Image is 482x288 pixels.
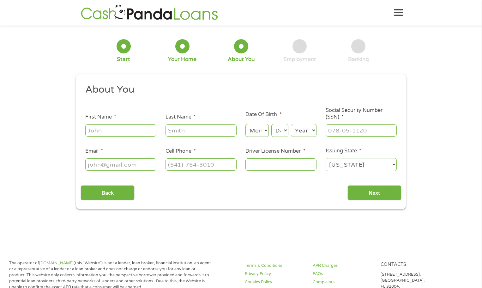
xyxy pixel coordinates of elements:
a: Cookies Policy [245,279,305,285]
div: Employment [283,56,316,63]
h2: About You [85,83,392,96]
label: Last Name [166,114,196,120]
a: APR Charges [313,263,373,269]
div: Your Home [168,56,196,63]
label: Issuing State [326,148,361,154]
input: John [85,124,156,136]
h4: Contacts [381,262,441,268]
div: Banking [348,56,369,63]
div: Start [117,56,130,63]
input: john@gmail.com [85,158,156,170]
div: About You [228,56,255,63]
input: Back [81,185,135,201]
a: [DOMAIN_NAME] [39,260,74,266]
a: Complaints [313,279,373,285]
input: Smith [166,124,237,136]
img: GetLoanNow Logo [79,4,220,22]
label: Date Of Birth [245,111,281,118]
input: (541) 754-3010 [166,158,237,170]
input: 078-05-1120 [326,124,397,136]
label: Social Security Number (SSN) [326,107,397,120]
a: Privacy Policy [245,271,305,277]
input: Next [347,185,401,201]
label: Email [85,148,103,155]
label: Cell Phone [166,148,196,155]
label: Driver License Number [245,148,305,155]
label: First Name [85,114,116,120]
a: FAQs [313,271,373,277]
a: Terms & Conditions [245,263,305,269]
